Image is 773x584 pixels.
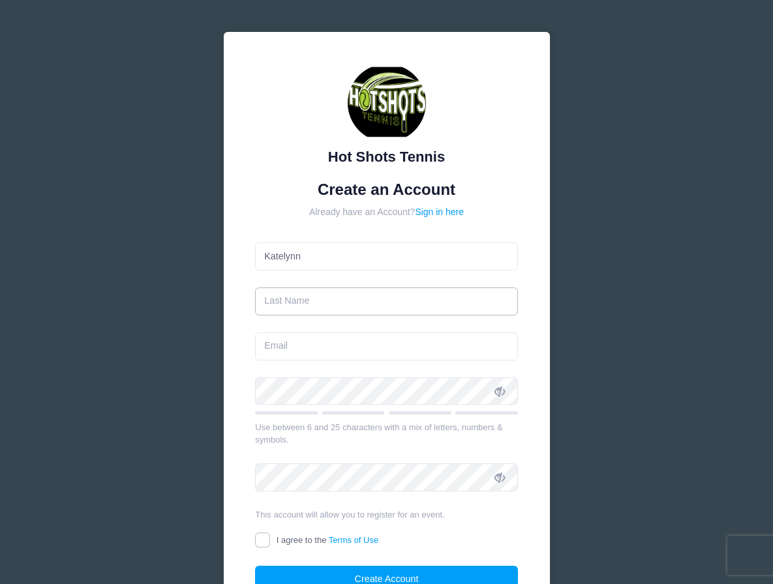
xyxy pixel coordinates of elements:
[255,421,518,446] div: Use between 6 and 25 characters with a mix of letters, numbers & symbols.
[255,533,270,547] input: I agree to theTerms of Use
[255,242,518,270] input: First Name
[255,332,518,360] input: Email
[348,64,426,142] img: Hot Shots Tennis
[255,508,518,521] div: This account will allow you to register for an event.
[329,535,379,545] a: Terms of Use
[277,535,378,545] span: I agree to the
[255,287,518,315] input: Last Name
[255,146,518,168] div: Hot Shots Tennis
[255,181,518,199] h1: Create an Account
[255,205,518,219] div: Already have an Account?
[415,207,464,217] a: Sign in here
